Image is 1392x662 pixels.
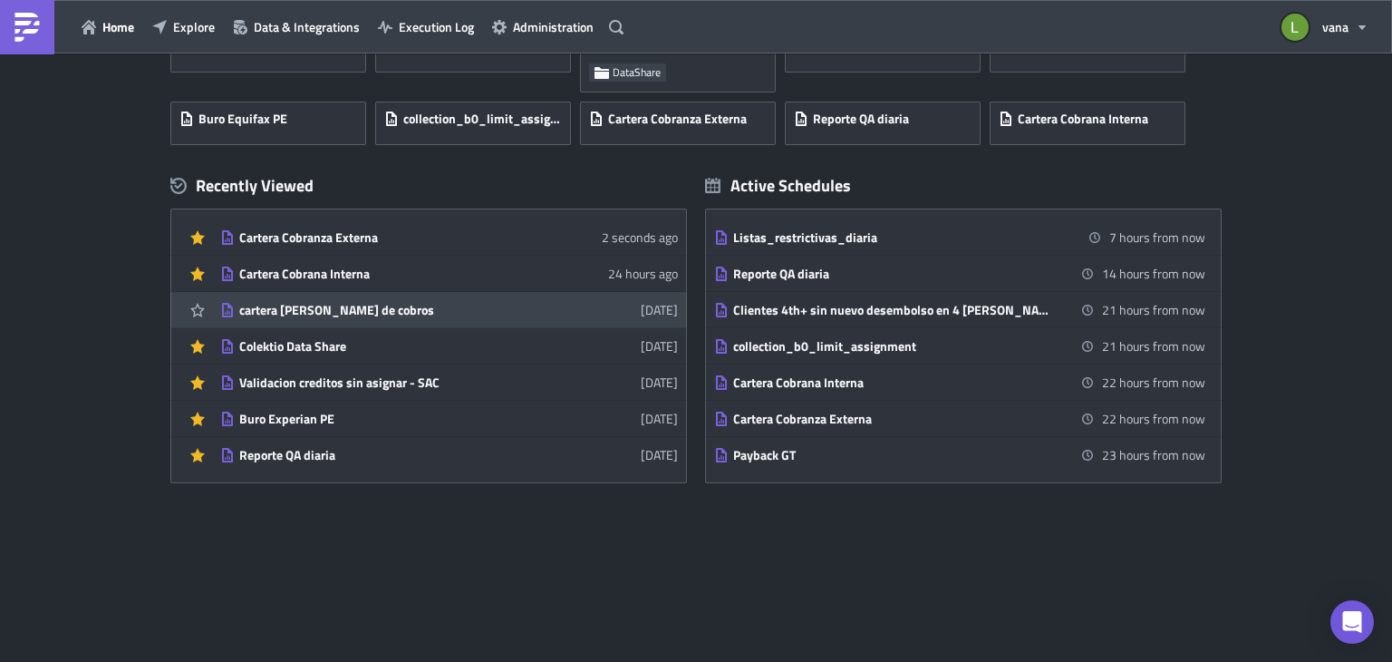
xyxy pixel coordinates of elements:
button: Execution Log [369,13,483,41]
a: Cartera Cobrana Interna24 hours ago [220,256,678,291]
span: Administration [513,17,594,36]
span: Reporte QA diaria [813,111,909,127]
a: Validacion creditos sin asignar - SAC [375,20,580,92]
time: 2025-10-11 08:00 [1102,445,1205,464]
time: 2025-10-08T17:30:57Z [641,300,678,319]
a: Cartera Cobrana Interna [990,92,1194,145]
div: Listas_restrictivas_diaria [733,229,1050,246]
span: collection_b0_limit_assignment [403,111,561,127]
span: Cartera Cobranza Externa [608,111,747,127]
span: Execution Log [399,17,474,36]
a: Cartera Cobrana Interna22 hours from now [714,365,1205,400]
a: Listas_restrictivas_diaria7 hours from now [714,219,1205,255]
div: Colektio Data Share [239,338,556,355]
span: Home [102,17,134,36]
time: 2025-10-10 16:00 [1109,228,1205,247]
time: 2025-10-10 23:00 [1102,264,1205,283]
div: Recently Viewed [170,172,687,200]
time: 2025-10-11 06:00 [1102,336,1205,355]
time: 2025-10-11 06:00 [1102,300,1205,319]
img: PushMetrics [13,13,42,42]
button: Home [72,13,143,41]
a: Colektio Data ShareDataShare [580,20,785,92]
div: collection_b0_limit_assignment [733,338,1050,355]
div: Cartera Cobrana Interna [239,266,556,282]
button: vana [1271,7,1378,47]
span: Cartera Cobrana Interna [1018,111,1148,127]
a: Cartera Cobranza Externa [580,92,785,145]
div: Active Schedules [705,175,851,196]
a: Clientes 4th+ sin nuevo desembolso en 4 [PERSON_NAME]21 hours from now [714,292,1205,327]
span: Explore [173,17,215,36]
a: Reporte QA diaria14 hours from now [714,256,1205,291]
a: Cartera Cobranza Externa2 seconds ago [220,219,678,255]
button: Data & Integrations [224,13,369,41]
time: 2025-10-10T14:37:14Z [602,228,678,247]
a: Buro Experian (PE) [170,20,375,92]
div: Payback GT [733,447,1050,463]
div: Cartera Cobranza Externa [239,229,556,246]
a: Payback GT23 hours from now [714,437,1205,472]
time: 2025-10-11 06:50 [1102,373,1205,392]
div: Reporte QA diaria [239,447,556,463]
a: Buro Experian PE[DATE] [220,401,678,436]
img: Avatar [1280,12,1310,43]
time: 2025-10-09T14:45:44Z [608,264,678,283]
a: collection_b0_limit_assignment21 hours from now [714,328,1205,364]
time: 2025-10-11 07:00 [1102,409,1205,428]
span: vana [1322,17,1348,36]
time: 2025-10-07T22:55:09Z [641,373,678,392]
div: Cartera Cobrana Interna [733,375,1050,391]
div: Cartera Cobranza Externa [733,411,1050,427]
time: 2025-10-07T23:11:47Z [641,336,678,355]
div: Validacion creditos sin asignar - SAC [239,375,556,391]
a: LPO Daily Report [785,20,990,92]
div: Reporte QA diaria [733,266,1050,282]
a: Cartera Cobranza Externa22 hours from now [714,401,1205,436]
div: Buro Experian PE [239,411,556,427]
span: Data & Integrations [254,17,360,36]
a: Colektio Data Share[DATE] [220,328,678,364]
a: Reporte QA diaria [785,92,990,145]
a: cartera [PERSON_NAME] de cobros[DATE] [220,292,678,327]
a: Reporte QA diaria[DATE] [220,437,678,472]
a: Buro Experian PE [990,20,1194,92]
button: Explore [143,13,224,41]
div: cartera [PERSON_NAME] de cobros [239,302,556,318]
a: collection_b0_limit_assignment [375,92,580,145]
div: Clientes 4th+ sin nuevo desembolso en 4 [PERSON_NAME] [733,302,1050,318]
button: Administration [483,13,603,41]
time: 2025-10-03T01:44:42Z [641,445,678,464]
span: DataShare [613,65,661,80]
span: Buro Equifax PE [198,111,287,127]
a: Buro Equifax PE [170,92,375,145]
div: Open Intercom Messenger [1330,600,1374,644]
a: Validacion creditos sin asignar - SAC[DATE] [220,365,678,400]
time: 2025-10-07T21:53:07Z [641,409,678,428]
